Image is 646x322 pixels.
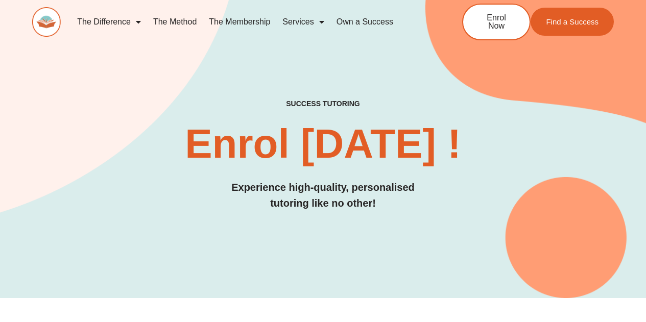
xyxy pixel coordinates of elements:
[203,10,276,34] a: The Membership
[71,10,428,34] nav: Menu
[32,123,614,164] h2: Enrol [DATE] !
[32,100,614,108] h4: success tutoring
[147,10,203,34] a: The Method
[478,14,514,30] span: Enrol Now
[276,10,330,34] a: Services
[462,4,531,40] a: Enrol Now
[546,18,599,26] span: Find a Success
[71,10,147,34] a: The Difference
[32,180,614,211] h3: Experience high-quality, personalised tutoring like no other!
[531,8,614,36] a: Find a Success
[330,10,399,34] a: Own a Success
